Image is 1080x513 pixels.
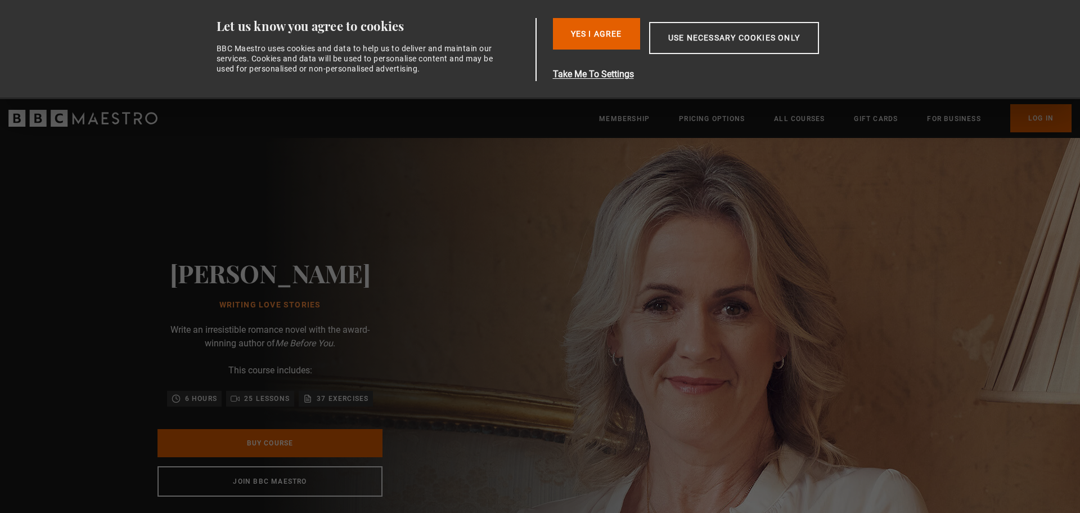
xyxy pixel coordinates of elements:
p: 25 lessons [244,393,290,404]
a: Membership [599,113,650,124]
p: This course includes: [228,364,312,377]
div: Let us know you agree to cookies [217,18,532,34]
div: BBC Maestro uses cookies and data to help us to deliver and maintain our services. Cookies and da... [217,43,500,74]
a: Gift Cards [854,113,898,124]
button: Yes I Agree [553,18,640,50]
nav: Primary [599,104,1072,132]
a: For business [927,113,980,124]
i: Me Before You [275,338,333,349]
a: Pricing Options [679,113,745,124]
button: Take Me To Settings [553,68,872,81]
h1: Writing Love Stories [170,301,371,310]
p: Write an irresistible romance novel with the award-winning author of . [157,323,382,350]
a: Buy Course [157,429,382,457]
svg: BBC Maestro [8,110,157,127]
h2: [PERSON_NAME] [170,258,371,287]
a: Log In [1010,104,1072,132]
p: 37 exercises [317,393,368,404]
a: All Courses [774,113,825,124]
button: Use necessary cookies only [649,22,819,54]
p: 6 hours [185,393,217,404]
